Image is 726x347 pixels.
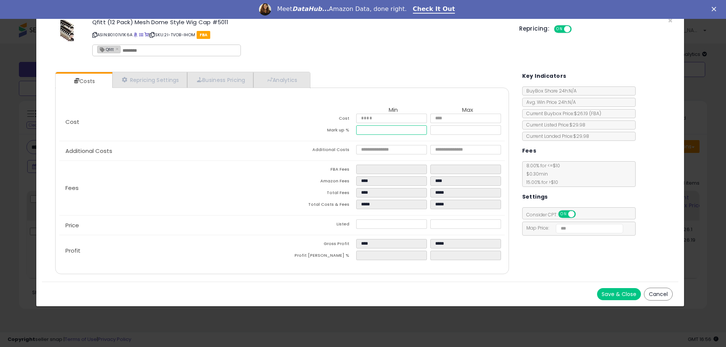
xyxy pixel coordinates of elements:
a: Your listing only [144,32,149,38]
td: Amazon Fees [282,176,356,188]
span: Avg. Win Price 24h: N/A [523,99,576,105]
a: Business Pricing [187,72,253,88]
span: 15.00 % for > $10 [523,179,558,185]
span: $0.30 min [523,171,548,177]
h5: Fees [522,146,537,156]
td: Listed [282,219,356,231]
span: OFF [574,211,586,217]
td: Cost [282,114,356,125]
a: × [116,45,120,52]
h3: Qfitt (12 Pack) Mesh Dome Style Wig Cap #5011 [92,19,508,25]
h5: Settings [522,192,548,202]
span: BuyBox Share 24h: N/A [523,88,577,94]
td: Total Costs & Fees [282,200,356,211]
span: OFF [571,26,583,32]
span: Map Price: [523,225,624,231]
div: Close [712,7,719,11]
p: Fees [59,185,282,191]
span: × [668,15,673,26]
span: FBA [197,31,211,39]
td: Gross Profit [282,239,356,251]
button: Save & Close [597,288,641,300]
td: FBA Fees [282,165,356,176]
span: $26.19 [574,110,601,117]
a: Analytics [253,72,309,88]
td: Mark up % [282,125,356,137]
span: ON [559,211,568,217]
th: Max [430,107,504,114]
a: Check It Out [413,5,455,14]
td: Profit [PERSON_NAME] % [282,251,356,262]
p: Price [59,222,282,228]
a: Costs [56,74,112,89]
span: 8.00 % for <= $10 [523,162,560,185]
i: DataHub... [292,5,329,12]
a: All offer listings [139,32,143,38]
span: ON [555,26,564,32]
th: Min [356,107,430,114]
img: Profile image for Georgie [259,3,271,15]
td: Total Fees [282,188,356,200]
span: Consider CPT: [523,211,586,218]
span: Qfitt [98,46,114,52]
td: Additional Costs [282,145,356,157]
div: Meet Amazon Data, done right. [277,5,407,13]
img: 517AfgE-qNL._SL60_.jpg [59,19,75,42]
p: Cost [59,119,282,125]
h5: Key Indicators [522,71,566,81]
span: Current Listed Price: $29.98 [523,122,585,128]
span: Current Buybox Price: [523,110,601,117]
a: Repricing Settings [112,72,187,88]
span: Current Landed Price: $29.98 [523,133,589,139]
p: ASIN: B0101V1K6A | SKU: 2I-TVOB-IHOM [92,29,508,41]
h5: Repricing: [519,26,549,32]
button: Cancel [644,288,673,301]
span: ( FBA ) [589,110,601,117]
a: BuyBox page [133,32,138,38]
p: Additional Costs [59,148,282,154]
p: Profit [59,248,282,254]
